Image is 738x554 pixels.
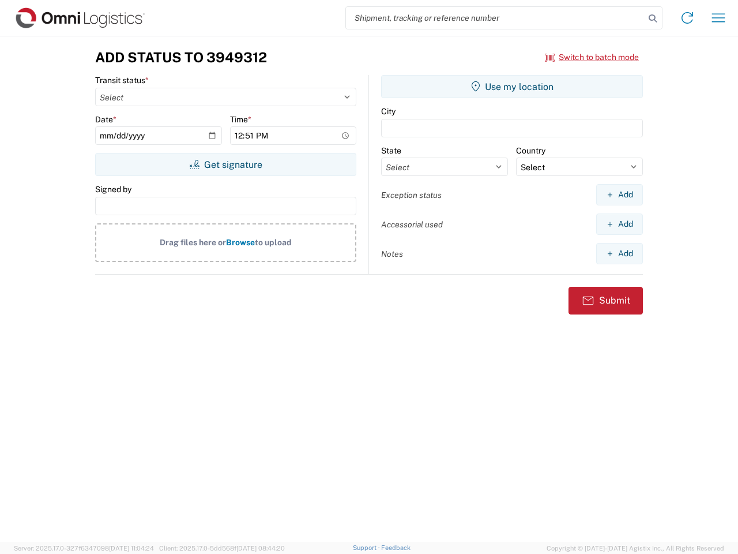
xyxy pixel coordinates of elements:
[381,219,443,230] label: Accessorial used
[95,114,116,125] label: Date
[159,545,285,552] span: Client: 2025.17.0-5dd568f
[381,249,403,259] label: Notes
[596,184,643,205] button: Add
[547,543,724,553] span: Copyright © [DATE]-[DATE] Agistix Inc., All Rights Reserved
[381,75,643,98] button: Use my location
[353,544,382,551] a: Support
[95,184,131,194] label: Signed by
[568,287,643,315] button: Submit
[545,48,639,67] button: Switch to batch mode
[95,49,267,66] h3: Add Status to 3949312
[236,545,285,552] span: [DATE] 08:44:20
[381,190,442,200] label: Exception status
[381,106,396,117] label: City
[596,214,643,235] button: Add
[255,238,292,247] span: to upload
[381,544,411,551] a: Feedback
[346,7,645,29] input: Shipment, tracking or reference number
[381,145,401,156] label: State
[516,145,545,156] label: Country
[230,114,251,125] label: Time
[160,238,226,247] span: Drag files here or
[109,545,154,552] span: [DATE] 11:04:24
[226,238,255,247] span: Browse
[596,243,643,264] button: Add
[95,153,356,176] button: Get signature
[14,545,154,552] span: Server: 2025.17.0-327f6347098
[95,75,149,85] label: Transit status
